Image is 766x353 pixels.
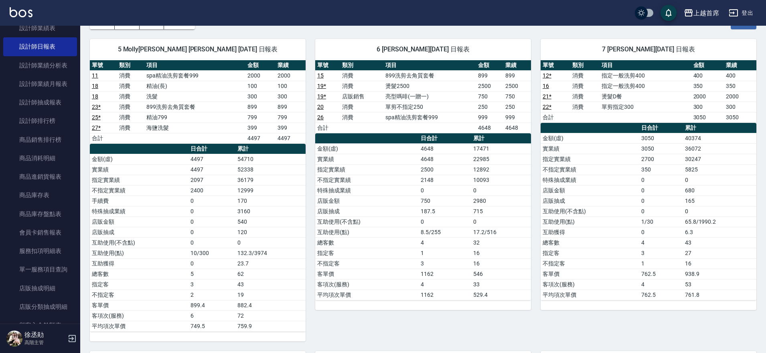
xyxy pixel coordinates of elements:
[471,185,531,196] td: 0
[3,186,77,204] a: 商品庫存表
[325,45,521,53] span: 6 [PERSON_NAME][DATE] 日報表
[245,122,276,133] td: 399
[235,216,306,227] td: 540
[276,102,306,112] td: 899
[315,164,419,175] td: 指定實業績
[188,248,235,258] td: 10/300
[683,237,756,248] td: 43
[476,112,504,122] td: 999
[3,112,77,130] a: 設計師排行榜
[235,300,306,310] td: 882.4
[543,83,549,89] a: 16
[419,216,471,227] td: 0
[235,154,306,164] td: 54710
[471,227,531,237] td: 17.2/516
[419,279,471,290] td: 4
[476,91,504,102] td: 750
[3,167,77,186] a: 商品進銷貨報表
[340,60,383,71] th: 類別
[276,60,306,71] th: 業績
[188,237,235,248] td: 0
[541,60,756,123] table: a dense table
[639,248,683,258] td: 3
[471,216,531,227] td: 0
[90,321,188,331] td: 平均項次單價
[117,81,144,91] td: 消費
[541,258,639,269] td: 不指定客
[639,185,683,196] td: 0
[188,216,235,227] td: 0
[144,122,245,133] td: 海鹽洗髮
[92,93,98,100] a: 18
[235,206,306,216] td: 3160
[276,112,306,122] td: 799
[541,227,639,237] td: 互助獲得
[235,196,306,206] td: 170
[340,112,383,122] td: 消費
[691,112,724,122] td: 3050
[419,269,471,279] td: 1162
[315,60,531,133] table: a dense table
[92,83,98,89] a: 18
[188,269,235,279] td: 5
[541,123,756,300] table: a dense table
[3,298,77,316] a: 店販分類抽成明細
[570,102,600,112] td: 消費
[24,331,65,339] h5: 徐丞勛
[600,70,691,81] td: 指定一般洗剪400
[570,81,600,91] td: 消費
[419,143,471,154] td: 4648
[541,185,639,196] td: 店販金額
[639,196,683,206] td: 0
[188,321,235,331] td: 749.5
[503,112,531,122] td: 999
[419,175,471,185] td: 2148
[683,164,756,175] td: 5825
[541,164,639,175] td: 不指定實業績
[315,122,340,133] td: 合計
[117,70,144,81] td: 消費
[419,206,471,216] td: 187.5
[639,279,683,290] td: 4
[276,91,306,102] td: 300
[144,70,245,81] td: spa精油洗剪套餐999
[383,91,476,102] td: 亮型嗎啡(一贈一)
[90,310,188,321] td: 客項次(服務)
[471,237,531,248] td: 32
[419,154,471,164] td: 4648
[503,122,531,133] td: 4648
[471,269,531,279] td: 546
[315,269,419,279] td: 客單價
[471,279,531,290] td: 33
[503,102,531,112] td: 250
[235,164,306,175] td: 52338
[188,164,235,175] td: 4497
[541,133,639,143] td: 金額(虛)
[235,290,306,300] td: 19
[724,70,756,81] td: 400
[315,216,419,227] td: 互助使用(不含點)
[315,290,419,300] td: 平均項次單價
[471,290,531,300] td: 529.4
[90,133,117,143] td: 合計
[10,7,32,17] img: Logo
[541,60,570,71] th: 單號
[639,133,683,143] td: 3050
[541,216,639,227] td: 互助使用(點)
[117,60,144,71] th: 類別
[144,102,245,112] td: 899洗剪去角質套餐
[3,93,77,112] a: 設計師抽成報表
[383,60,476,71] th: 項目
[476,122,504,133] td: 4648
[245,60,276,71] th: 金額
[541,279,639,290] td: 客項次(服務)
[639,258,683,269] td: 1
[541,154,639,164] td: 指定實業績
[90,60,306,144] table: a dense table
[471,175,531,185] td: 10093
[245,81,276,91] td: 100
[683,290,756,300] td: 761.8
[90,269,188,279] td: 總客數
[724,81,756,91] td: 350
[503,70,531,81] td: 899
